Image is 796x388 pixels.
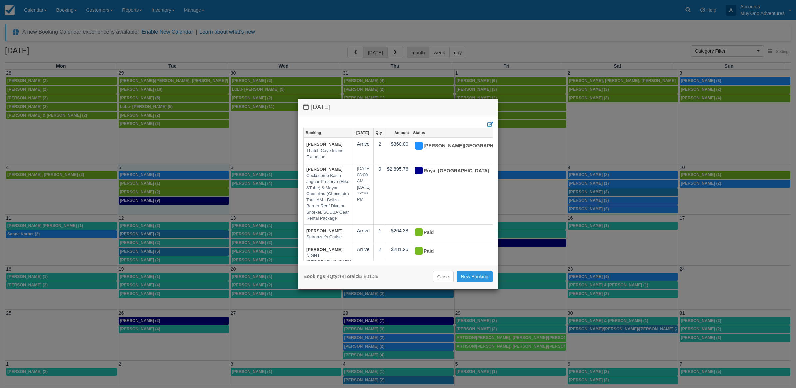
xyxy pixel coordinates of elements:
[357,166,371,202] em: [DATE] 08:00 AM — [DATE] 12:30 PM
[384,128,411,137] a: Amount
[354,243,373,280] td: Arrive
[344,274,357,279] strong: Total:
[384,224,411,243] td: $264.38
[306,228,343,233] a: [PERSON_NAME]
[329,274,339,279] strong: Qty:
[414,246,510,257] div: Paid
[354,138,373,163] td: Arrive
[306,173,351,222] em: Cockscomb Basin Jaguar Preserve (Hike &Tube) & Mayan Chocol'ha (Chocolate) Tour, AM - Belize Barr...
[354,224,373,243] td: Arrive
[306,148,351,160] em: Thatch Caye Island Excursion
[306,247,343,252] a: [PERSON_NAME]
[303,104,493,111] h4: [DATE]
[373,163,384,225] td: 9
[457,271,493,282] a: New Booking
[414,166,510,176] div: Royal [GEOGRAPHIC_DATA]
[374,128,384,137] a: Qty
[304,128,354,137] a: Booking
[411,128,519,137] a: Status
[373,224,384,243] td: 1
[414,141,510,151] div: [PERSON_NAME][GEOGRAPHIC_DATA]
[354,128,373,137] a: [DATE]
[384,163,411,225] td: $2,895.76
[384,138,411,163] td: $360.00
[306,167,343,172] a: [PERSON_NAME]
[433,271,454,282] a: Close
[306,234,351,240] em: Stargazer's Cruise
[373,138,384,163] td: 2
[303,274,327,279] strong: Bookings:
[373,243,384,280] td: 2
[306,253,351,277] em: NIGHT - [GEOGRAPHIC_DATA] Barrier Reef Dive or Snorkel
[414,227,510,238] div: Paid
[306,142,343,147] a: [PERSON_NAME]
[384,243,411,280] td: $281.25
[303,273,378,280] div: 4 14 $3,801.39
